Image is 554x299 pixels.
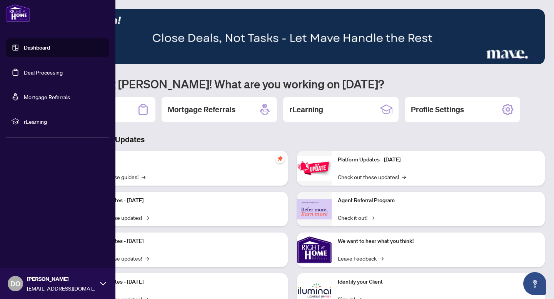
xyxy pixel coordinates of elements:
[338,196,539,205] p: Agent Referral Program
[142,173,145,181] span: →
[40,76,545,91] h1: Welcome back [PERSON_NAME]! What are you working on [DATE]?
[370,213,374,222] span: →
[81,278,282,286] p: Platform Updates - [DATE]
[338,173,406,181] a: Check out these updates!→
[81,196,282,205] p: Platform Updates - [DATE]
[523,272,546,295] button: Open asap
[27,275,96,283] span: [PERSON_NAME]
[494,56,497,60] button: 1
[81,156,282,164] p: Self-Help
[27,284,96,292] span: [EMAIL_ADDRESS][DOMAIN_NAME]
[534,56,537,60] button: 6
[145,213,149,222] span: →
[297,233,332,267] img: We want to hear what you think!
[506,56,509,60] button: 3
[338,156,539,164] p: Platform Updates - [DATE]
[297,199,332,220] img: Agent Referral Program
[380,254,384,262] span: →
[145,254,149,262] span: →
[411,104,464,115] h2: Profile Settings
[289,104,323,115] h2: rLearning
[338,213,374,222] a: Check it out!→
[6,4,30,22] img: logo
[24,69,63,76] a: Deal Processing
[512,56,525,60] button: 4
[81,237,282,246] p: Platform Updates - [DATE]
[297,156,332,180] img: Platform Updates - June 23, 2025
[528,56,531,60] button: 5
[338,237,539,246] p: We want to hear what you think!
[24,44,50,51] a: Dashboard
[275,154,285,163] span: pushpin
[40,134,545,145] h3: Brokerage & Industry Updates
[338,278,539,286] p: Identify your Client
[24,93,70,100] a: Mortgage Referrals
[24,117,104,126] span: rLearning
[402,173,406,181] span: →
[168,104,235,115] h2: Mortgage Referrals
[500,56,503,60] button: 2
[40,9,545,64] img: Slide 3
[10,278,20,289] span: DO
[338,254,384,262] a: Leave Feedback→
